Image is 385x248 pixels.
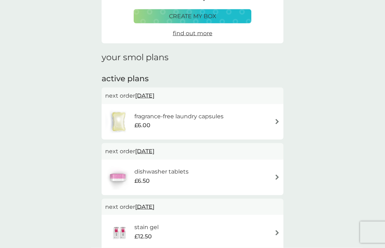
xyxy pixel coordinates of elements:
img: stain gel [105,220,134,245]
img: dishwasher tablets [105,165,130,190]
h6: dishwasher tablets [134,167,189,176]
h1: your smol plans [102,52,283,63]
h6: fragrance-free laundry capsules [134,112,224,121]
span: [DATE] [135,89,154,103]
a: find out more [173,29,212,38]
p: create my box [169,12,216,21]
p: next order [105,202,280,212]
p: next order [105,147,280,156]
button: create my box [134,9,251,24]
span: find out more [173,30,212,37]
span: £6.50 [134,176,150,186]
h6: stain gel [134,223,159,232]
h2: active plans [102,73,283,84]
img: arrow right [274,175,280,180]
span: [DATE] [135,200,154,214]
p: next order [105,91,280,100]
img: arrow right [274,119,280,124]
span: £6.00 [134,121,150,130]
span: [DATE] [135,144,154,158]
span: £12.50 [134,232,152,241]
img: arrow right [274,230,280,236]
img: fragrance-free laundry capsules [105,109,132,134]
